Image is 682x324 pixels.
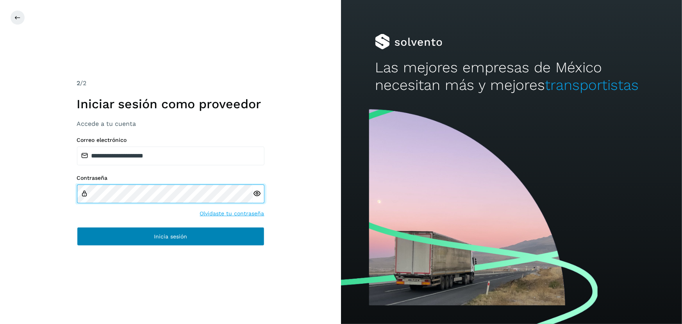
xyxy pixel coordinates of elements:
div: /2 [77,79,264,88]
h2: Las mejores empresas de México necesitan más y mejores [375,59,648,94]
span: Inicia sesión [154,234,187,239]
span: transportistas [545,77,639,93]
label: Contraseña [77,175,264,181]
label: Correo electrónico [77,137,264,143]
h3: Accede a tu cuenta [77,120,264,127]
button: Inicia sesión [77,227,264,246]
h1: Iniciar sesión como proveedor [77,97,264,111]
a: Olvidaste tu contraseña [200,209,264,218]
span: 2 [77,79,80,87]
